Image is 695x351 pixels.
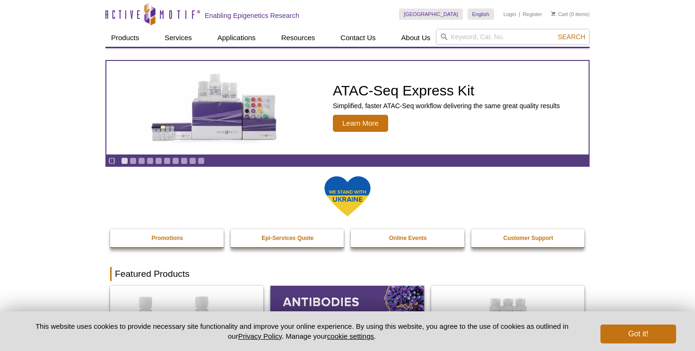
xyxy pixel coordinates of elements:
img: Your Cart [551,11,556,16]
input: Keyword, Cat. No. [436,29,590,45]
a: Contact Us [335,29,381,47]
img: We Stand With Ukraine [324,175,371,217]
a: Online Events [351,229,465,247]
img: ATAC-Seq Express Kit [137,72,293,144]
li: (0 items) [551,9,590,20]
button: cookie settings [327,332,374,340]
a: [GEOGRAPHIC_DATA] [399,9,463,20]
strong: Customer Support [504,235,553,241]
a: Applications [212,29,261,47]
h2: Featured Products [110,267,585,281]
a: About Us [396,29,436,47]
a: Services [159,29,198,47]
a: Products [105,29,145,47]
a: Go to slide 3 [138,157,145,164]
strong: Online Events [389,235,427,241]
button: Search [555,33,588,41]
a: Go to slide 5 [155,157,162,164]
a: Customer Support [471,229,586,247]
p: This website uses cookies to provide necessary site functionality and improve your online experie... [19,321,585,341]
span: Learn More [333,115,388,132]
a: Resources [276,29,321,47]
a: Go to slide 7 [172,157,179,164]
a: Epi-Services Quote [231,229,345,247]
li: | [519,9,520,20]
a: English [468,9,494,20]
a: Go to slide 6 [164,157,171,164]
a: Go to slide 8 [181,157,188,164]
a: Cart [551,11,568,17]
a: Login [504,11,516,17]
button: Got it! [600,325,676,343]
h2: ATAC-Seq Express Kit [333,84,560,98]
a: Privacy Policy [238,332,282,340]
strong: Promotions [151,235,183,241]
a: Go to slide 9 [189,157,196,164]
strong: Epi-Services Quote [261,235,313,241]
h2: Enabling Epigenetics Research [205,11,299,20]
article: ATAC-Seq Express Kit [106,61,589,154]
a: Go to slide 2 [130,157,137,164]
a: Register [522,11,542,17]
p: Simplified, faster ATAC-Seq workflow delivering the same great quality results [333,102,560,110]
a: Go to slide 4 [147,157,154,164]
a: Go to slide 1 [121,157,128,164]
a: Toggle autoplay [108,157,115,164]
a: Go to slide 10 [198,157,205,164]
a: ATAC-Seq Express Kit ATAC-Seq Express Kit Simplified, faster ATAC-Seq workflow delivering the sam... [106,61,589,154]
span: Search [558,33,585,41]
a: Promotions [110,229,225,247]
